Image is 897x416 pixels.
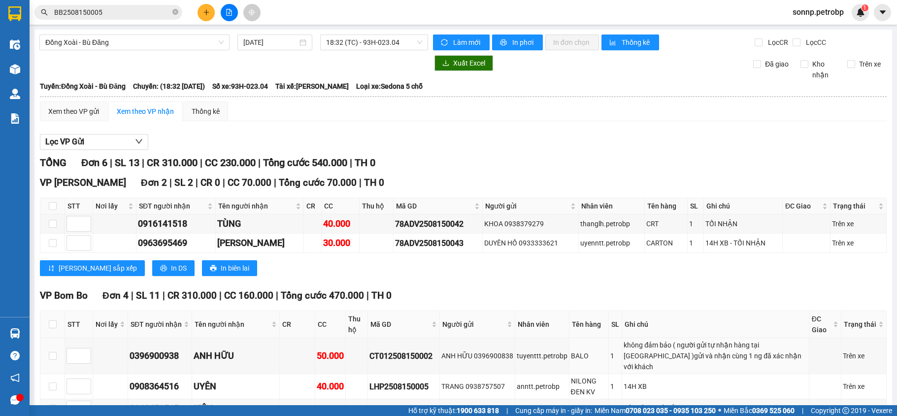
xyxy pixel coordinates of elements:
[394,214,483,234] td: 78ADV2508150042
[545,35,599,50] button: In đơn chọn
[136,234,216,253] td: 0963695469
[275,81,349,92] span: Tài xế: [PERSON_NAME]
[394,234,483,253] td: 78ADV2508150043
[764,37,790,48] span: Lọc CR
[624,381,807,392] div: 14H XB
[752,407,795,415] strong: 0369 525 060
[626,407,716,415] strong: 0708 023 035 - 0935 103 250
[609,39,618,47] span: bar-chart
[130,349,190,363] div: 0396900938
[761,59,793,69] span: Đã giao
[8,6,21,21] img: logo-vxr
[569,311,609,338] th: Tên hàng
[844,319,876,330] span: Trạng thái
[96,319,118,330] span: Nơi lấy
[205,157,256,169] span: CC 230.000
[210,265,217,273] span: printer
[65,311,93,338] th: STT
[346,311,367,338] th: Thu hộ
[579,198,645,214] th: Nhân viên
[571,376,607,397] div: NILONG ĐEN KV
[802,37,828,48] span: Lọc CC
[194,402,278,416] div: KIÊN
[517,350,567,361] div: tuyenttt.petrobp
[198,4,215,21] button: plus
[622,311,809,338] th: Ghi chú
[441,381,513,392] div: TRANG 0938757507
[10,373,20,382] span: notification
[364,177,384,188] span: TH 0
[433,35,490,50] button: syncLàm mới
[434,55,493,71] button: downloadXuất Excel
[216,234,304,253] td: NGỌC DIỆP
[130,402,190,416] div: 0963452565
[624,340,807,372] div: không đảm bảo ( người gửi tự nhận hàng tại [GEOGRAPHIC_DATA] )gửi và nhận cùng 1 ng đã xác nhận v...
[110,157,112,169] span: |
[131,290,133,301] span: |
[96,201,126,211] span: Nơi lấy
[200,177,220,188] span: CR 0
[315,311,346,338] th: CC
[40,290,88,301] span: VP Bom Bo
[243,4,261,21] button: aim
[785,6,852,18] span: sonnp.petrobp
[194,380,278,393] div: UYÊN
[304,198,322,214] th: CR
[856,8,865,17] img: icon-new-feature
[138,217,214,231] div: 0916141518
[368,338,440,374] td: CT012508150002
[842,407,849,414] span: copyright
[350,157,352,169] span: |
[169,177,172,188] span: |
[221,4,238,21] button: file-add
[855,59,885,69] span: Trên xe
[45,136,84,148] span: Lọc VP Gửi
[152,260,195,276] button: printerIn DS
[484,218,577,229] div: KHOA 0938379279
[117,106,174,117] div: Xem theo VP nhận
[326,35,422,50] span: 18:32 (TC) - 93H-023.04
[130,380,190,393] div: 0908364516
[192,106,220,117] div: Thống kê
[135,138,143,145] span: down
[323,217,358,231] div: 40.000
[500,39,508,47] span: printer
[442,60,449,68] span: download
[705,218,781,229] div: TỐI NHẬN
[874,4,891,21] button: caret-down
[136,290,160,301] span: SL 11
[646,238,686,248] div: CARTON
[370,319,430,330] span: Mã GD
[141,177,167,188] span: Đơn 2
[40,157,66,169] span: TỔNG
[601,35,659,50] button: bar-chartThống kê
[139,201,205,211] span: SĐT người nhận
[610,403,620,414] div: 8
[258,157,261,169] span: |
[128,338,192,374] td: 0396900938
[48,265,55,273] span: sort-ascending
[280,311,315,338] th: CR
[485,201,568,211] span: Người gửi
[395,237,481,249] div: 78ADV2508150043
[59,263,137,274] span: [PERSON_NAME] sắp xếp
[624,403,807,414] div: TỐI HÀNG VỀ TỚI BB
[226,9,233,16] span: file-add
[724,405,795,416] span: Miền Bắc
[263,157,347,169] span: Tổng cước 540.000
[442,319,505,330] span: Người gửi
[223,177,225,188] span: |
[54,7,170,18] input: Tìm tên, số ĐT hoặc mã đơn
[317,380,344,393] div: 40.000
[833,201,876,211] span: Trạng thái
[408,405,499,416] span: Hỗ trợ kỹ thuật:
[492,35,543,50] button: printerIn phơi
[356,81,423,92] span: Loại xe: Sedona 5 chỗ
[843,381,885,392] div: Trên xe
[369,381,438,393] div: LHP2508150005
[645,198,688,214] th: Tên hàng
[40,260,145,276] button: sort-ascending[PERSON_NAME] sắp xếp
[248,9,255,16] span: aim
[360,198,394,214] th: Thu hộ
[131,319,182,330] span: SĐT người nhận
